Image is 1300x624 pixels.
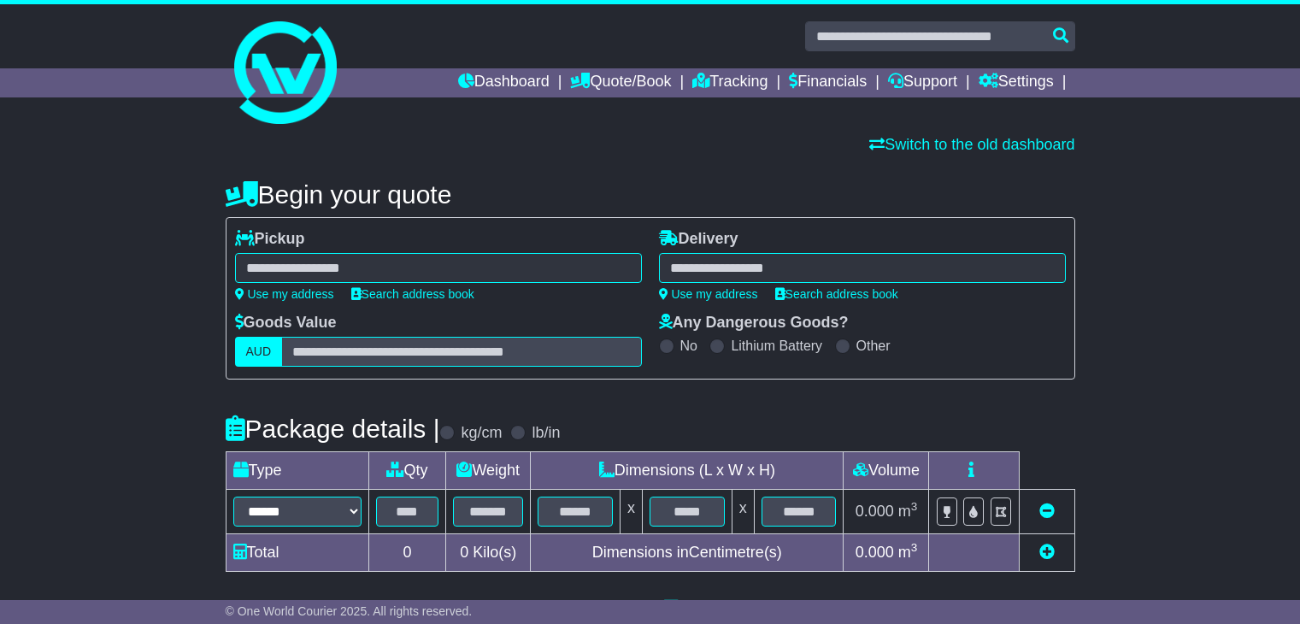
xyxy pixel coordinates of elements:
[789,68,867,97] a: Financials
[235,314,337,333] label: Goods Value
[731,338,822,354] label: Lithium Battery
[368,452,446,490] td: Qty
[570,68,671,97] a: Quote/Book
[458,68,550,97] a: Dashboard
[898,544,918,561] span: m
[1039,544,1055,561] a: Add new item
[531,534,844,572] td: Dimensions in Centimetre(s)
[460,544,468,561] span: 0
[692,68,768,97] a: Tracking
[226,452,368,490] td: Type
[532,424,560,443] label: lb/in
[659,230,738,249] label: Delivery
[869,136,1074,153] a: Switch to the old dashboard
[1039,503,1055,520] a: Remove this item
[659,287,758,301] a: Use my address
[911,500,918,513] sup: 3
[368,534,446,572] td: 0
[775,287,898,301] a: Search address book
[680,338,697,354] label: No
[446,452,531,490] td: Weight
[844,452,929,490] td: Volume
[226,604,473,618] span: © One World Courier 2025. All rights reserved.
[856,503,894,520] span: 0.000
[235,230,305,249] label: Pickup
[856,338,891,354] label: Other
[226,415,440,443] h4: Package details |
[446,534,531,572] td: Kilo(s)
[979,68,1054,97] a: Settings
[461,424,502,443] label: kg/cm
[911,541,918,554] sup: 3
[856,544,894,561] span: 0.000
[351,287,474,301] a: Search address book
[531,452,844,490] td: Dimensions (L x W x H)
[888,68,957,97] a: Support
[732,490,754,534] td: x
[226,534,368,572] td: Total
[235,337,283,367] label: AUD
[898,503,918,520] span: m
[226,180,1075,209] h4: Begin your quote
[620,490,642,534] td: x
[235,287,334,301] a: Use my address
[659,314,849,333] label: Any Dangerous Goods?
